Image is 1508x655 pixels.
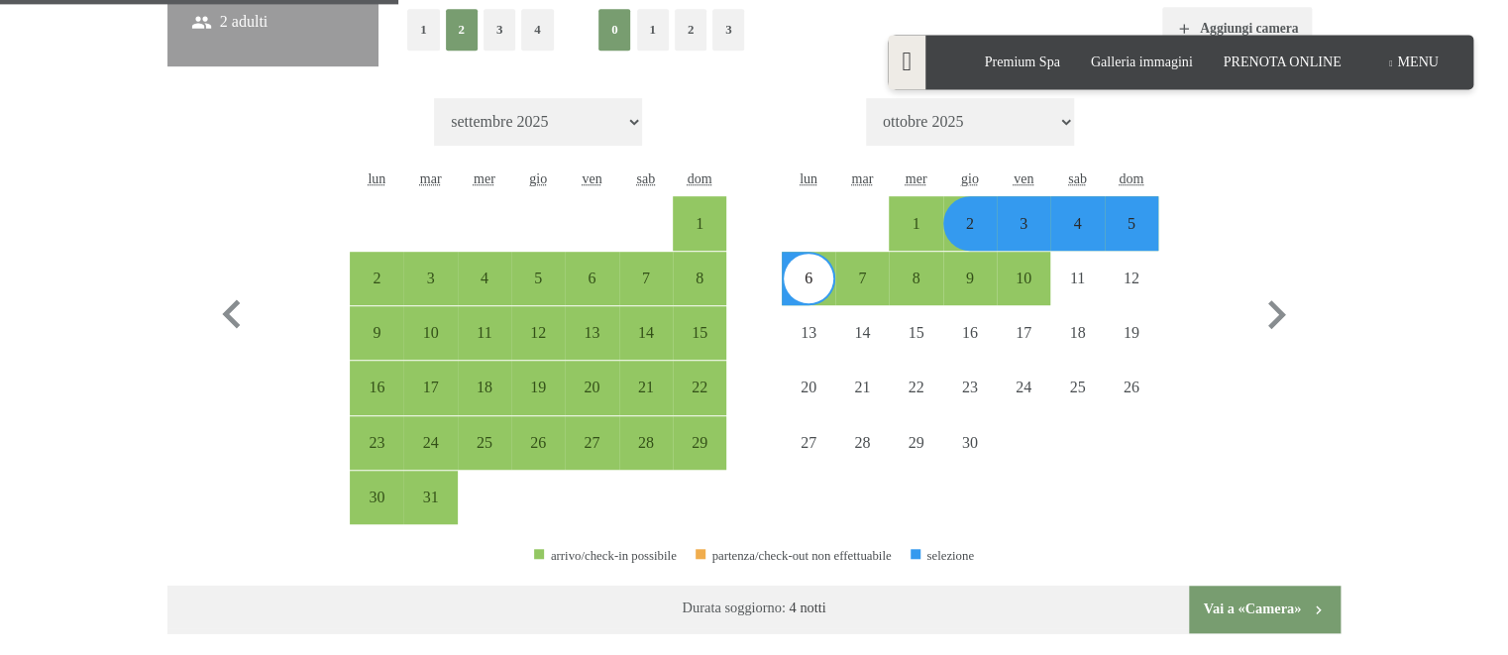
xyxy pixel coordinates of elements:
[1397,54,1438,69] span: Menu
[784,435,833,485] div: 27
[619,416,673,470] div: arrivo/check-in possibile
[403,306,457,360] div: arrivo/check-in possibile
[529,171,547,186] abbr: giovedì
[1247,98,1305,525] button: Mese successivo
[1223,54,1341,69] span: PRENOTA ONLINE
[407,9,439,50] button: 1
[784,325,833,375] div: 13
[997,252,1050,305] div: arrivo/check-in possibile
[565,361,618,414] div: Fri Mar 20 2026
[782,361,835,414] div: arrivo/check-in non effettuabile
[835,361,889,414] div: Tue Apr 21 2026
[673,361,726,414] div: Sun Mar 22 2026
[835,361,889,414] div: arrivo/check-in non effettuabile
[1105,361,1158,414] div: arrivo/check-in non effettuabile
[835,416,889,470] div: arrivo/check-in non effettuabile
[673,252,726,305] div: Sun Mar 08 2026
[945,271,995,320] div: 9
[1050,361,1104,414] div: arrivo/check-in non effettuabile
[619,252,673,305] div: arrivo/check-in possibile
[567,325,616,375] div: 13
[891,380,940,429] div: 22
[352,435,401,485] div: 23
[203,98,261,525] button: Mese precedente
[403,416,457,470] div: Tue Mar 24 2026
[619,361,673,414] div: arrivo/check-in possibile
[350,306,403,360] div: Mon Mar 09 2026
[961,171,979,186] abbr: giovedì
[458,252,511,305] div: arrivo/check-in possibile
[784,271,833,320] div: 6
[420,171,442,186] abbr: martedì
[403,416,457,470] div: arrivo/check-in possibile
[673,196,726,250] div: Sun Mar 01 2026
[673,306,726,360] div: Sun Mar 15 2026
[945,325,995,375] div: 16
[1105,252,1158,305] div: Sun Apr 12 2026
[889,252,942,305] div: arrivo/check-in possibile
[835,252,889,305] div: arrivo/check-in possibile
[565,252,618,305] div: arrivo/check-in possibile
[513,325,563,375] div: 12
[350,252,403,305] div: arrivo/check-in possibile
[619,306,673,360] div: arrivo/check-in possibile
[446,9,478,50] button: 2
[997,361,1050,414] div: arrivo/check-in non effettuabile
[851,171,873,186] abbr: martedì
[688,171,712,186] abbr: domenica
[521,9,553,50] button: 4
[565,416,618,470] div: arrivo/check-in possibile
[350,361,403,414] div: Mon Mar 16 2026
[1107,325,1156,375] div: 19
[889,416,942,470] div: arrivo/check-in non effettuabile
[1052,325,1102,375] div: 18
[891,216,940,266] div: 1
[837,271,887,320] div: 7
[1050,252,1104,305] div: Sat Apr 11 2026
[997,196,1050,250] div: Fri Apr 03 2026
[511,361,565,414] div: arrivo/check-in possibile
[1068,171,1087,186] abbr: sabato
[673,361,726,414] div: arrivo/check-in possibile
[1050,361,1104,414] div: Sat Apr 25 2026
[403,361,457,414] div: Tue Mar 17 2026
[943,306,997,360] div: Thu Apr 16 2026
[999,216,1048,266] div: 3
[567,380,616,429] div: 20
[782,306,835,360] div: Mon Apr 13 2026
[696,549,892,562] div: partenza/check-out non effettuabile
[350,471,403,524] div: Mon Mar 30 2026
[567,435,616,485] div: 27
[513,271,563,320] div: 5
[565,306,618,360] div: Fri Mar 13 2026
[945,380,995,429] div: 23
[1105,361,1158,414] div: Sun Apr 26 2026
[835,306,889,360] div: arrivo/check-in non effettuabile
[350,361,403,414] div: arrivo/check-in possibile
[943,252,997,305] div: arrivo/check-in possibile
[782,416,835,470] div: Mon Apr 27 2026
[682,598,825,617] div: Durata soggiorno:
[782,306,835,360] div: arrivo/check-in non effettuabile
[984,54,1059,69] a: Premium Spa
[458,306,511,360] div: arrivo/check-in possibile
[943,361,997,414] div: arrivo/check-in non effettuabile
[1105,306,1158,360] div: Sun Apr 19 2026
[906,171,927,186] abbr: mercoledì
[352,325,401,375] div: 9
[368,171,385,186] abbr: lunedì
[945,435,995,485] div: 30
[1107,216,1156,266] div: 5
[889,196,942,250] div: Wed Apr 01 2026
[352,380,401,429] div: 16
[403,306,457,360] div: Tue Mar 10 2026
[675,435,724,485] div: 29
[565,416,618,470] div: Fri Mar 27 2026
[458,416,511,470] div: Wed Mar 25 2026
[619,252,673,305] div: Sat Mar 07 2026
[403,471,457,524] div: Tue Mar 31 2026
[1107,380,1156,429] div: 26
[511,416,565,470] div: arrivo/check-in possibile
[1162,7,1312,51] button: Aggiungi camera
[1105,196,1158,250] div: arrivo/check-in possibile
